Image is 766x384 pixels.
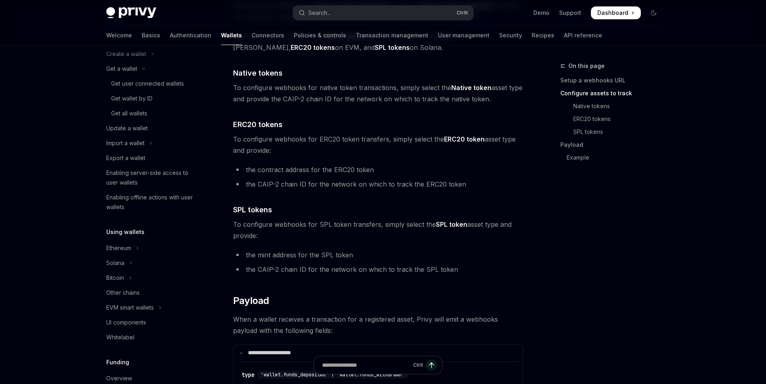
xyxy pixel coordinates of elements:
[233,204,272,215] span: SPL tokens
[233,314,523,336] span: When a wallet receives a transaction for a registered asset, Privy will emit a webhooks payload w...
[322,356,410,374] input: Ask a question...
[559,9,581,17] a: Support
[532,26,554,45] a: Recipes
[111,94,153,103] div: Get wallet by ID
[233,219,523,241] span: To configure webhooks for SPL token transfers, simply select the asset type and provide:
[100,256,203,270] button: Toggle Solana section
[560,100,667,113] a: Native tokens
[100,190,203,214] a: Enabling offline actions with user wallets
[106,303,154,312] div: EVM smart wallets
[111,79,184,88] div: Get user connected wallets
[597,9,628,17] span: Dashboard
[560,74,667,87] a: Setup a webhooks URL
[170,26,211,45] a: Authentication
[106,258,124,268] div: Solana
[308,8,331,18] div: Search...
[106,374,132,383] div: Overview
[106,333,134,342] div: Whitelabel
[564,26,602,45] a: API reference
[106,273,124,283] div: Bitcoin
[451,84,491,92] strong: Native token
[106,123,148,133] div: Update a wallet
[499,26,522,45] a: Security
[142,26,160,45] a: Basics
[111,109,147,118] div: Get all wallets
[106,243,131,253] div: Ethereum
[233,179,523,190] li: the CAIP-2 chain ID for the network on which to track the ERC20 token
[233,133,523,156] span: To configure webhooks for ERC20 token transfers, simply select the asset type and provide:
[568,61,605,71] span: On this page
[100,271,203,285] button: Toggle Bitcoin section
[100,106,203,121] a: Get all wallets
[233,68,283,78] span: Native tokens
[560,151,667,164] a: Example
[106,26,132,45] a: Welcome
[100,76,203,91] a: Get user connected wallets
[293,6,473,20] button: Open search
[560,125,667,138] a: SPL tokens
[291,43,335,51] strong: ERC20 tokens
[106,7,156,18] img: dark logo
[106,288,140,298] div: Other chains
[252,26,284,45] a: Connectors
[647,6,660,19] button: Toggle dark mode
[233,294,269,307] span: Payload
[100,166,203,190] a: Enabling server-side access to user wallets
[456,10,469,16] span: Ctrl K
[294,26,346,45] a: Policies & controls
[100,151,203,165] a: Export a wallet
[100,136,203,150] button: Toggle Import a wallet section
[106,227,145,237] h5: Using wallets
[356,26,428,45] a: Transaction management
[560,87,667,100] a: Configure assets to track
[591,6,641,19] a: Dashboard
[233,119,283,130] span: ERC20 tokens
[100,285,203,300] a: Other chains
[233,82,523,105] span: To configure webhooks for native token transactions, simply select the asset type and provide the...
[560,138,667,151] a: Payload
[106,168,198,187] div: Enabling server-side access to user wallets
[106,64,137,74] div: Get a wallet
[106,318,146,327] div: UI components
[106,357,129,367] h5: Funding
[100,241,203,255] button: Toggle Ethereum section
[233,249,523,261] li: the mint address for the SPL token
[100,121,203,136] a: Update a wallet
[100,91,203,106] a: Get wallet by ID
[106,193,198,212] div: Enabling offline actions with user wallets
[426,359,437,371] button: Send message
[436,220,467,228] strong: SPL token
[100,330,203,345] a: Whitelabel
[560,113,667,125] a: ERC20 tokens
[106,138,145,148] div: Import a wallet
[233,264,523,275] li: the CAIP-2 chain ID for the network on which to track the SPL token
[100,315,203,330] a: UI components
[233,164,523,175] li: the contract address for the ERC20 token
[106,153,145,163] div: Export a wallet
[438,26,489,45] a: User management
[100,300,203,315] button: Toggle EVM smart wallets section
[221,26,242,45] a: Wallets
[533,9,549,17] a: Demo
[375,43,410,51] strong: SPL tokens
[100,62,203,76] button: Toggle Get a wallet section
[444,135,485,143] strong: ERC20 token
